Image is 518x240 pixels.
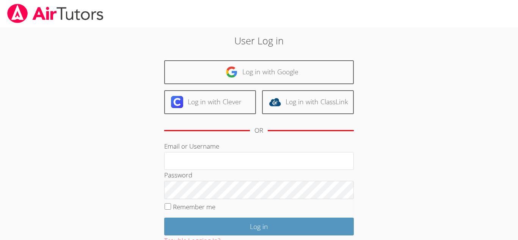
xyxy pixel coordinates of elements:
label: Email or Username [164,142,219,151]
a: Log in with Clever [164,90,256,114]
a: Log in with Google [164,60,354,84]
h2: User Log in [119,33,399,48]
img: airtutors_banner-c4298cdbf04f3fff15de1276eac7730deb9818008684d7c2e4769d2f7ddbe033.png [6,4,104,23]
img: clever-logo-6eab21bc6e7a338710f1a6ff85c0baf02591cd810cc4098c63d3a4b26e2feb20.svg [171,96,183,108]
label: Password [164,171,192,179]
div: OR [254,125,263,136]
a: Log in with ClassLink [262,90,354,114]
img: google-logo-50288ca7cdecda66e5e0955fdab243c47b7ad437acaf1139b6f446037453330a.svg [226,66,238,78]
input: Log in [164,218,354,235]
img: classlink-logo-d6bb404cc1216ec64c9a2012d9dc4662098be43eaf13dc465df04b49fa7ab582.svg [269,96,281,108]
label: Remember me [173,202,215,211]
